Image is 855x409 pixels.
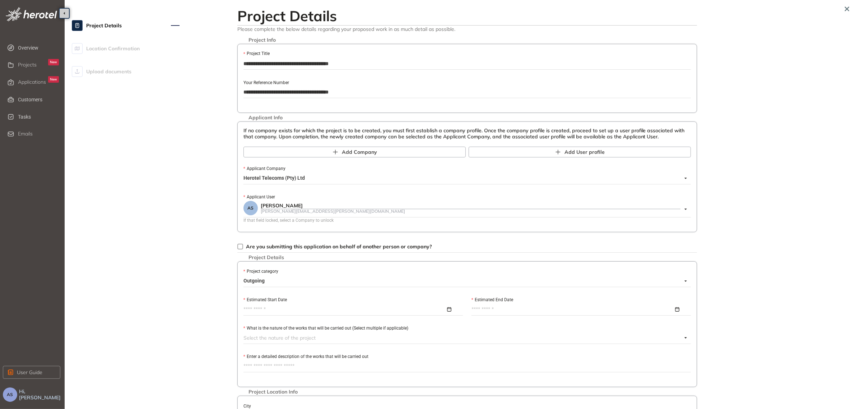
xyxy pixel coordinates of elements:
[245,115,286,121] span: Applicant Info
[243,165,285,172] label: Applicant Company
[18,62,37,68] span: Projects
[243,173,687,184] span: Herotel Telecoms (Pty) Ltd
[245,254,288,261] span: Project Details
[469,147,691,157] button: Add User profile
[17,368,42,376] span: User Guide
[243,58,691,69] input: Project Title
[3,387,17,402] button: AS
[3,366,60,379] button: User Guide
[245,37,279,43] span: Project Info
[564,148,605,156] span: Add User profile
[19,389,62,401] span: Hi, [PERSON_NAME]
[18,110,59,124] span: Tasks
[18,92,59,107] span: Customers
[243,50,270,57] label: Project Title
[261,209,680,213] div: [PERSON_NAME][EMAIL_ADDRESS][PERSON_NAME][DOMAIN_NAME]
[48,76,59,83] div: New
[243,87,691,97] input: Your Reference Number
[243,325,408,332] label: What is the nature of the works that will be carried out (Select multiple if applicable)
[18,79,46,85] span: Applications
[243,305,446,313] input: Estimated Start Date
[86,64,131,79] span: Upload documents
[237,7,697,24] h2: Project Details
[243,79,289,86] label: Your Reference Number
[471,305,674,313] input: Estimated End Date
[245,389,301,395] span: Project Location Info
[243,147,466,157] button: Add Company
[18,41,59,55] span: Overview
[243,128,691,140] div: If no company exists for which the project is to be created, you must first establish a company p...
[246,243,432,250] span: Are you submitting this application on behalf of another person or company?
[86,41,140,56] span: Location Confirmation
[243,268,278,275] label: Project category
[18,131,33,137] span: Emails
[243,194,275,201] label: Applicant User
[243,297,287,303] label: Estimated Start Date
[261,203,680,209] div: [PERSON_NAME]
[243,360,691,372] textarea: Enter a detailed description of the works that will be carried out
[237,26,697,32] span: Please complete the below details regarding your proposed work in as much detail as possible.
[243,217,691,224] div: If that field locked, select a Company to unlock
[471,297,513,303] label: Estimated End Date
[247,206,254,211] span: AS
[48,59,59,65] div: New
[86,18,122,33] span: Project Details
[243,275,687,287] span: Outgoing
[7,392,13,397] span: AS
[243,353,368,360] label: Enter a detailed description of the works that will be carried out
[6,7,57,21] img: logo
[342,148,377,156] span: Add Company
